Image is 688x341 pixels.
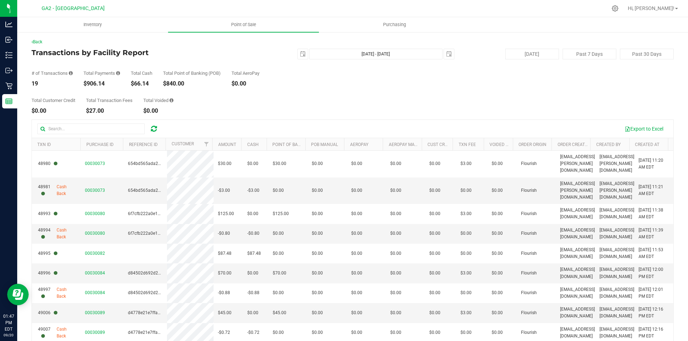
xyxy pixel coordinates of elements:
[38,326,57,340] span: 49007
[519,142,546,147] a: Order Origin
[351,329,362,336] span: $0.00
[639,306,669,320] span: [DATE] 12:16 PM EDT
[128,231,202,236] span: 6f7cfb222a0e1c970a6bb1e388db4aff
[351,289,362,296] span: $0.00
[429,329,440,336] span: $0.00
[311,142,338,147] a: POB Manual
[168,17,319,32] a: Point of Sale
[273,270,286,277] span: $70.00
[560,207,595,220] span: [EMAIL_ADDRESS][DOMAIN_NAME]
[128,271,207,276] span: d84502d692d221a639434cc5d336797a
[57,326,76,340] span: Cash Back
[247,250,261,257] span: $87.48
[17,17,168,32] a: Inventory
[599,306,634,320] span: [EMAIL_ADDRESS][DOMAIN_NAME]
[128,330,203,335] span: d4778e21e7ffaa0ce5402fa62cea0438
[390,210,401,217] span: $0.00
[460,270,472,277] span: $3.00
[83,71,120,75] div: Total Payments
[38,184,57,197] span: 48981
[312,250,323,257] span: $0.00
[7,284,29,305] iframe: Resource center
[85,271,105,276] span: 00030084
[218,142,236,147] a: Amount
[628,5,674,11] span: Hi, [PERSON_NAME]!
[460,310,472,316] span: $3.00
[492,210,503,217] span: $0.00
[620,123,668,135] button: Export to Excel
[38,227,57,240] span: 48994
[639,207,669,220] span: [DATE] 11:38 AM EDT
[599,227,634,240] span: [EMAIL_ADDRESS][DOMAIN_NAME]
[492,329,503,336] span: $0.00
[37,142,51,147] a: TXN ID
[351,160,362,167] span: $0.00
[639,247,669,260] span: [DATE] 11:53 AM EDT
[273,250,284,257] span: $0.00
[273,329,284,336] span: $0.00
[5,82,13,89] inline-svg: Retail
[429,310,440,316] span: $0.00
[599,247,634,260] span: [EMAIL_ADDRESS][DOMAIN_NAME]
[560,154,595,174] span: [EMAIL_ADDRESS][PERSON_NAME][DOMAIN_NAME]
[351,230,362,237] span: $0.00
[247,329,259,336] span: -$0.72
[521,230,537,237] span: Flourish
[273,210,289,217] span: $125.00
[32,39,42,44] a: Back
[131,71,152,75] div: Total Cash
[38,270,57,277] span: 48996
[273,187,284,194] span: $0.00
[390,250,401,257] span: $0.00
[57,286,76,300] span: Cash Back
[3,313,14,332] p: 01:47 PM EDT
[5,52,13,59] inline-svg: Inventory
[273,289,284,296] span: $0.00
[38,160,57,167] span: 48980
[85,330,105,335] span: 00030089
[351,187,362,194] span: $0.00
[38,210,57,217] span: 48993
[560,286,595,300] span: [EMAIL_ADDRESS][DOMAIN_NAME]
[390,187,401,194] span: $0.00
[128,290,207,295] span: d84502d692d221a639434cc5d336797a
[37,123,145,134] input: Search...
[521,160,537,167] span: Flourish
[521,250,537,257] span: Flourish
[560,306,595,320] span: [EMAIL_ADDRESS][DOMAIN_NAME]
[596,142,621,147] a: Created By
[351,310,362,316] span: $0.00
[32,98,75,103] div: Total Customer Credit
[599,154,634,174] span: [EMAIL_ADDRESS][PERSON_NAME][DOMAIN_NAME]
[390,270,401,277] span: $0.00
[312,210,323,217] span: $0.00
[429,289,440,296] span: $0.00
[163,71,221,75] div: Total Point of Banking (POB)
[218,289,230,296] span: -$0.88
[351,250,362,257] span: $0.00
[143,98,173,103] div: Total Voided
[5,21,13,28] inline-svg: Analytics
[390,310,401,316] span: $0.00
[639,266,669,280] span: [DATE] 12:00 PM EDT
[560,227,595,240] span: [EMAIL_ADDRESS][DOMAIN_NAME]
[3,332,14,338] p: 09/20
[350,142,368,147] a: AeroPay
[492,160,503,167] span: $0.00
[460,329,472,336] span: $0.00
[444,49,454,59] span: select
[128,188,206,193] span: 654bd565ada26c6b6fea1a210b113442
[247,289,259,296] span: -$0.88
[312,329,323,336] span: $0.00
[200,138,212,150] a: Filter
[639,326,669,340] span: [DATE] 12:16 PM EDT
[390,160,401,167] span: $0.00
[312,270,323,277] span: $0.00
[131,81,152,87] div: $66.14
[599,286,634,300] span: [EMAIL_ADDRESS][DOMAIN_NAME]
[5,67,13,74] inline-svg: Outbound
[492,230,503,237] span: $0.00
[560,180,595,201] span: [EMAIL_ADDRESS][PERSON_NAME][DOMAIN_NAME]
[560,266,595,280] span: [EMAIL_ADDRESS][DOMAIN_NAME]
[85,211,105,216] span: 00030080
